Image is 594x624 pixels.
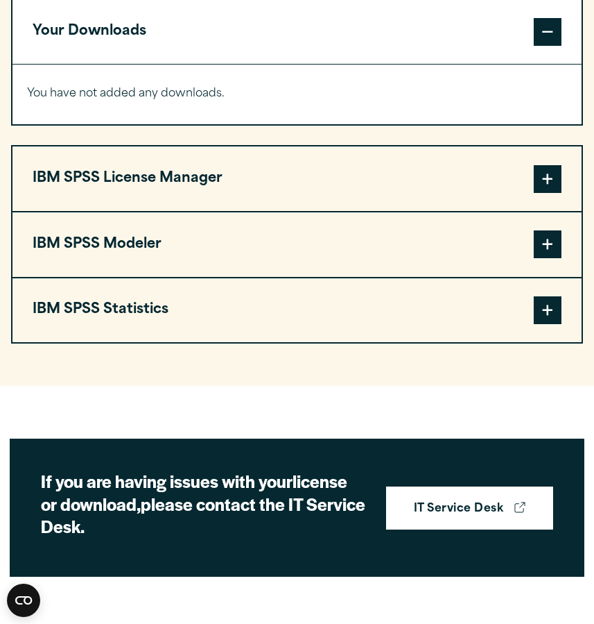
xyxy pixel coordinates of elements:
[12,64,582,124] div: Your Downloads
[41,469,347,516] strong: license or download,
[7,584,40,617] button: Open CMP widget
[12,212,582,277] button: IBM SPSS Modeler
[41,470,367,538] h2: If you are having issues with your please contact the IT Service Desk.
[414,500,503,518] strong: IT Service Desk
[12,146,582,211] button: IBM SPSS License Manager
[12,278,582,343] button: IBM SPSS Statistics
[386,487,553,530] a: IT Service Desk
[27,84,566,104] p: You have not added any downloads.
